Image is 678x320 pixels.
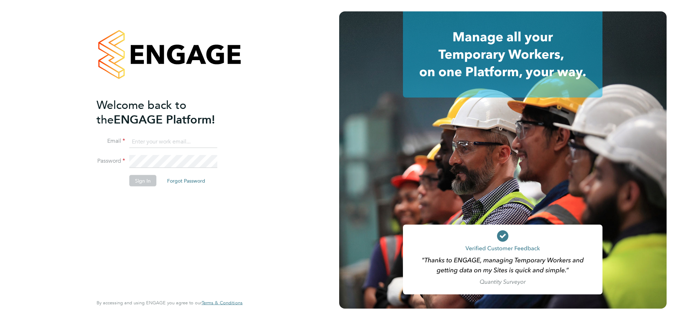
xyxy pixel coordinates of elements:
label: Password [97,157,125,165]
input: Enter your work email... [129,135,217,148]
h2: ENGAGE Platform! [97,98,236,127]
span: By accessing and using ENGAGE you agree to our [97,300,243,306]
label: Email [97,137,125,145]
button: Forgot Password [161,175,211,187]
button: Sign In [129,175,156,187]
a: Terms & Conditions [202,300,243,306]
span: Welcome back to the [97,98,186,126]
